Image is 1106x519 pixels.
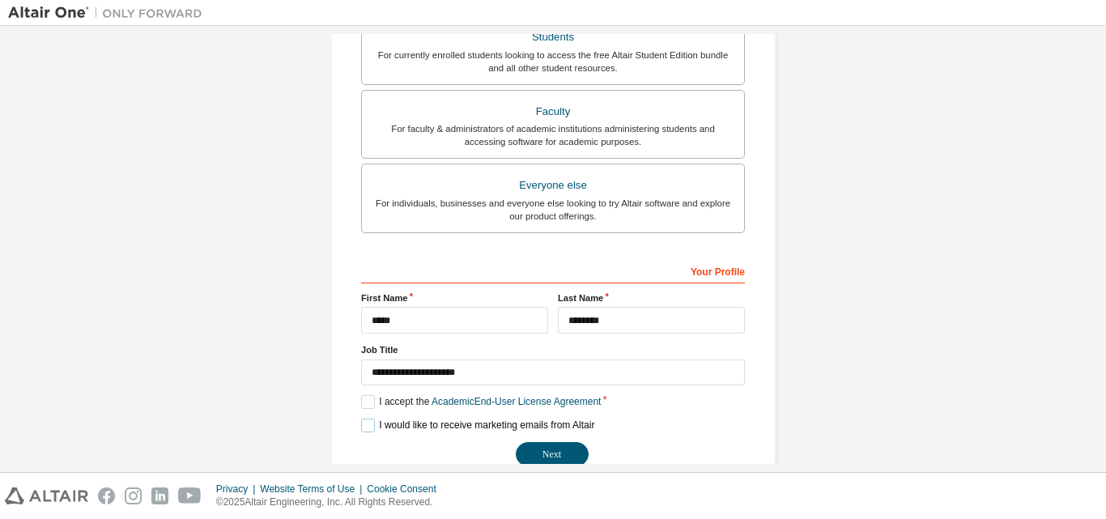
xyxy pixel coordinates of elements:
[367,483,445,496] div: Cookie Consent
[216,483,260,496] div: Privacy
[151,487,168,504] img: linkedin.svg
[361,291,548,304] label: First Name
[361,419,594,432] label: I would like to receive marketing emails from Altair
[216,496,446,509] p: © 2025 Altair Engineering, Inc. All Rights Reserved.
[260,483,367,496] div: Website Terms of Use
[372,49,734,74] div: For currently enrolled students looking to access the free Altair Student Edition bundle and all ...
[125,487,142,504] img: instagram.svg
[5,487,88,504] img: altair_logo.svg
[558,291,745,304] label: Last Name
[372,174,734,197] div: Everyone else
[372,197,734,223] div: For individuals, businesses and everyone else looking to try Altair software and explore our prod...
[178,487,202,504] img: youtube.svg
[516,442,589,466] button: Next
[361,257,745,283] div: Your Profile
[372,122,734,148] div: For faculty & administrators of academic institutions administering students and accessing softwa...
[8,5,211,21] img: Altair One
[361,343,745,356] label: Job Title
[372,100,734,123] div: Faculty
[372,26,734,49] div: Students
[361,395,601,409] label: I accept the
[98,487,115,504] img: facebook.svg
[432,396,601,407] a: Academic End-User License Agreement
